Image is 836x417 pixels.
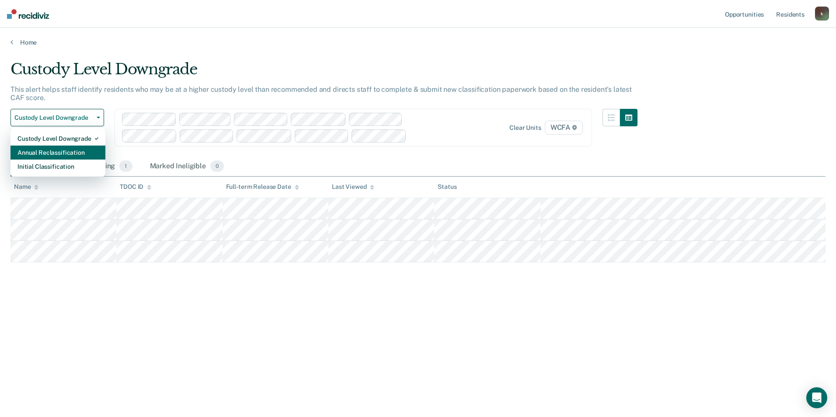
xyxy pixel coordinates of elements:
div: Full-term Release Date [226,183,299,191]
div: Status [438,183,456,191]
button: Custody Level Downgrade [10,109,104,126]
div: Marked Ineligible0 [148,157,226,176]
div: Last Viewed [332,183,374,191]
div: Annual Reclassification [17,146,98,160]
span: 1 [119,160,132,172]
div: Custody Level Downgrade [17,132,98,146]
div: Custody Level Downgrade [10,60,637,85]
span: Custody Level Downgrade [14,114,93,122]
div: TDOC ID [120,183,151,191]
a: Home [10,38,826,46]
div: Initial Classification [17,160,98,174]
span: WCFA [545,121,583,135]
div: Name [14,183,38,191]
span: 0 [210,160,224,172]
div: Clear units [509,124,541,132]
div: Pending1 [87,157,134,176]
p: This alert helps staff identify residents who may be at a higher custody level than recommended a... [10,85,632,102]
img: Recidiviz [7,9,49,19]
button: k [815,7,829,21]
div: Open Intercom Messenger [806,387,827,408]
